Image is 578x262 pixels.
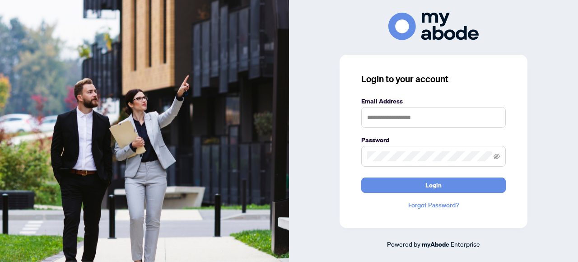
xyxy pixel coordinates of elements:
span: Login [425,178,442,192]
span: eye-invisible [494,153,500,159]
span: Enterprise [451,240,480,248]
a: Forgot Password? [361,200,506,210]
img: ma-logo [388,13,479,40]
label: Email Address [361,96,506,106]
a: myAbode [422,239,449,249]
h3: Login to your account [361,73,506,85]
label: Password [361,135,506,145]
span: Powered by [387,240,420,248]
button: Login [361,178,506,193]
